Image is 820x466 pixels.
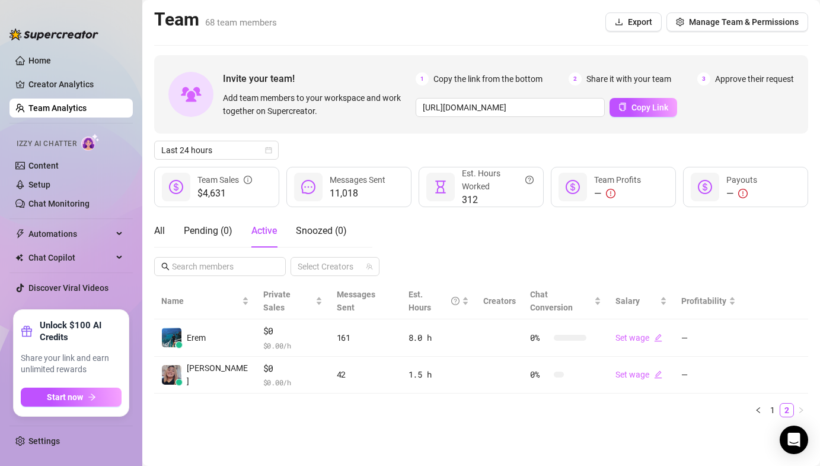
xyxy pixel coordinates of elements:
span: question-circle [525,167,534,193]
div: — [594,186,641,201]
div: Open Intercom Messenger [780,426,808,454]
span: Export [628,17,652,27]
img: Dolly Faith Lou… [162,365,181,385]
span: Profitability [681,296,726,306]
li: 1 [765,403,780,417]
span: copy [618,103,627,111]
a: Setup [28,180,50,189]
div: All [154,224,165,238]
span: Share your link and earn unlimited rewards [21,353,122,376]
span: 1 [416,72,429,85]
span: Name [161,294,240,308]
span: Team Profits [594,175,641,185]
span: 312 [462,193,534,207]
span: Private Sales [263,290,291,312]
td: — [674,319,743,357]
span: hourglass [433,180,448,194]
div: Team Sales [197,173,252,186]
span: edit [654,370,662,379]
span: Erem [187,331,206,344]
div: Pending ( 0 ) [184,224,232,238]
span: Manage Team & Permissions [689,17,799,27]
span: $0 [263,324,323,338]
span: Messages Sent [337,290,375,312]
button: Manage Team & Permissions [666,12,808,31]
button: left [751,403,765,417]
span: edit [654,334,662,342]
span: thunderbolt [15,229,25,239]
a: Set wageedit [615,370,662,379]
a: Creator Analytics [28,75,123,94]
a: Settings [28,436,60,446]
span: Messages Sent [330,175,385,185]
a: Discover Viral Videos [28,283,109,293]
span: $ 0.00 /h [263,376,323,388]
img: Chat Copilot [15,253,23,262]
span: Start now [47,392,83,402]
span: Approve their request [715,72,794,85]
span: Active [251,225,277,236]
span: exclamation-circle [738,189,748,198]
span: 2 [569,72,582,85]
span: Izzy AI Chatter [17,138,76,150]
input: Search members [172,260,269,273]
a: Content [28,161,59,170]
span: Chat Conversion [530,290,573,312]
span: 11,018 [330,186,385,201]
span: Add team members to your workspace and work together on Supercreator. [223,91,411,118]
span: question-circle [451,288,460,314]
td: — [674,357,743,394]
a: 2 [780,404,793,417]
a: Chat Monitoring [28,199,90,208]
span: download [615,18,623,26]
span: setting [676,18,684,26]
th: Name [154,283,256,319]
strong: Unlock $100 AI Credits [40,319,122,343]
div: 42 [337,368,394,381]
span: 0 % [530,368,549,381]
span: 3 [697,72,710,85]
img: logo-BBDzfeDw.svg [9,28,98,40]
span: 0 % [530,331,549,344]
div: Est. Hours [409,288,460,314]
span: Snoozed ( 0 ) [296,225,347,236]
span: arrow-right [88,393,96,401]
li: Previous Page [751,403,765,417]
span: $4,631 [197,186,252,201]
a: Home [28,56,51,65]
button: Start nowarrow-right [21,388,122,407]
button: Export [605,12,662,31]
span: dollar-circle [566,180,580,194]
span: 68 team members [205,17,277,28]
li: Next Page [794,403,808,417]
a: 1 [766,404,779,417]
span: dollar-circle [698,180,712,194]
a: Team Analytics [28,103,87,113]
span: team [366,263,373,270]
span: calendar [265,147,272,154]
span: Copy the link from the bottom [433,72,543,85]
span: dollar-circle [169,180,183,194]
span: Copy Link [631,103,668,112]
span: $0 [263,362,323,376]
button: right [794,403,808,417]
span: search [161,262,170,271]
span: exclamation-circle [606,189,615,198]
span: message [301,180,315,194]
span: Automations [28,224,113,243]
span: Chat Copilot [28,248,113,267]
div: 1.5 h [409,368,469,381]
li: 2 [780,403,794,417]
th: Creators [476,283,523,319]
span: Last 24 hours [161,141,272,159]
div: 161 [337,331,394,344]
div: Est. Hours Worked [462,167,534,193]
span: Payouts [726,175,757,185]
span: left [755,407,762,414]
div: 8.0 h [409,331,469,344]
div: — [726,186,757,201]
button: Copy Link [610,98,677,117]
h2: Team [154,8,277,31]
span: Salary [615,296,640,306]
img: AI Chatter [81,134,100,151]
